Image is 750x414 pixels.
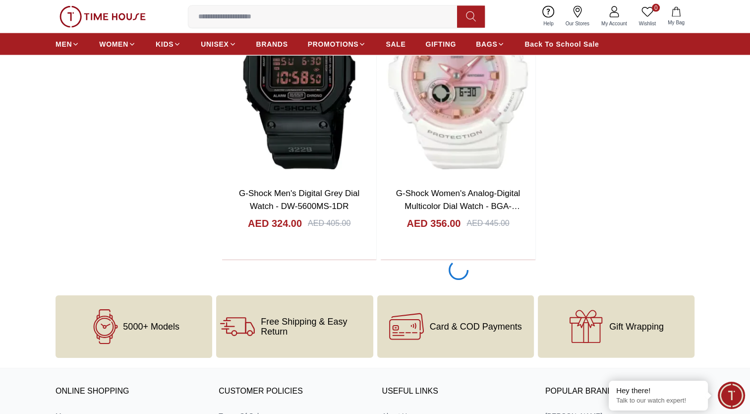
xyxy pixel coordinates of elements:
a: Back To School Sale [524,35,599,53]
h3: USEFUL LINKS [382,384,531,399]
img: ... [59,6,146,28]
span: PROMOTIONS [308,39,359,49]
button: My Bag [662,5,691,28]
a: PROMOTIONS [308,35,366,53]
a: G-Shock Women's Analog-Digital Multicolor Dial Watch - BGA-280TD-7ADR [396,189,520,223]
h3: Popular Brands [545,384,694,399]
a: SALE [386,35,405,53]
a: WOMEN [99,35,136,53]
span: Gift Wrapping [609,322,664,332]
h3: CUSTOMER POLICIES [219,384,368,399]
div: Hey there! [616,386,700,396]
span: Our Stores [562,20,593,27]
span: SALE [386,39,405,49]
span: GIFTING [425,39,456,49]
span: Help [539,20,558,27]
span: MEN [56,39,72,49]
span: Card & COD Payments [430,322,522,332]
div: Chat Widget [718,382,745,409]
h3: ONLINE SHOPPING [56,384,205,399]
span: My Account [597,20,631,27]
div: AED 405.00 [308,217,350,229]
p: Talk to our watch expert! [616,397,700,405]
span: Free Shipping & Easy Return [261,317,369,337]
a: Our Stores [560,4,595,29]
a: GIFTING [425,35,456,53]
h4: AED 324.00 [248,216,302,230]
span: WOMEN [99,39,128,49]
a: KIDS [156,35,181,53]
h4: AED 356.00 [406,216,461,230]
div: AED 445.00 [466,217,509,229]
a: MEN [56,35,79,53]
span: BRANDS [256,39,288,49]
a: BRANDS [256,35,288,53]
span: UNISEX [201,39,229,49]
a: 0Wishlist [633,4,662,29]
a: UNISEX [201,35,236,53]
span: My Bag [664,19,689,26]
span: 5000+ Models [123,322,179,332]
a: Help [537,4,560,29]
span: BAGS [476,39,497,49]
span: Wishlist [635,20,660,27]
span: KIDS [156,39,173,49]
a: G-Shock Men's Digital Grey Dial Watch - DW-5600MS-1DR [239,189,359,211]
span: Back To School Sale [524,39,599,49]
a: BAGS [476,35,505,53]
span: 0 [652,4,660,12]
